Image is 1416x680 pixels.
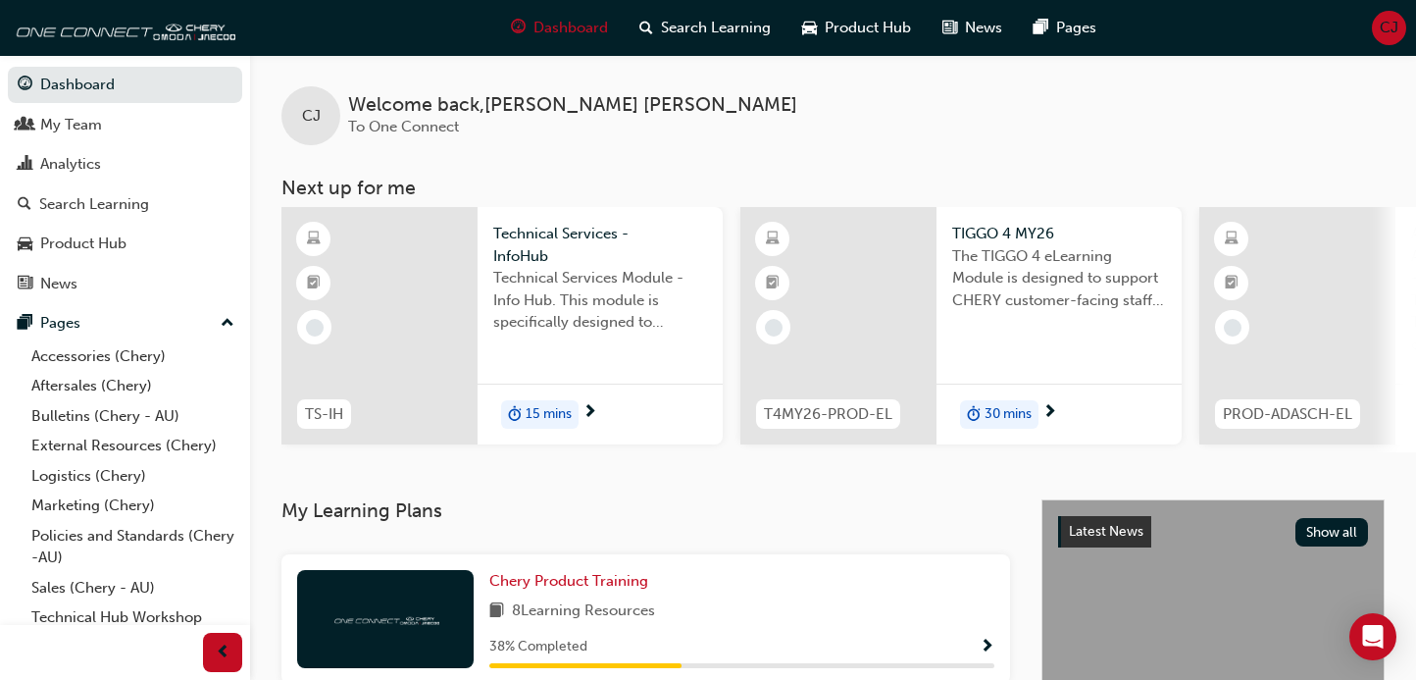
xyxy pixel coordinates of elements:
[766,227,780,252] span: learningResourceType_ELEARNING-icon
[24,461,242,492] a: Logistics (Chery)
[508,402,522,428] span: duration-icon
[18,276,32,293] span: news-icon
[740,207,1182,445] a: T4MY26-PROD-ELTIGGO 4 MY26The TIGGO 4 eLearning Module is designed to support CHERY customer-faci...
[40,114,102,136] div: My Team
[18,117,32,134] span: people-icon
[348,118,459,135] span: To One Connect
[40,153,101,176] div: Analytics
[8,67,242,103] a: Dashboard
[24,602,242,654] a: Technical Hub Workshop information
[40,273,77,295] div: News
[802,16,817,40] span: car-icon
[8,266,242,302] a: News
[512,600,655,624] span: 8 Learning Resources
[8,186,242,223] a: Search Learning
[305,403,343,426] span: TS-IH
[786,8,927,48] a: car-iconProduct Hub
[985,403,1032,426] span: 30 mins
[18,156,32,174] span: chart-icon
[952,223,1166,245] span: TIGGO 4 MY26
[952,245,1166,312] span: The TIGGO 4 eLearning Module is designed to support CHERY customer-facing staff with the product ...
[216,641,230,665] span: prev-icon
[8,226,242,262] a: Product Hub
[18,77,32,94] span: guage-icon
[18,235,32,253] span: car-icon
[307,271,321,296] span: booktick-icon
[348,94,797,117] span: Welcome back , [PERSON_NAME] [PERSON_NAME]
[766,271,780,296] span: booktick-icon
[1034,16,1048,40] span: pages-icon
[1372,11,1406,45] button: CJ
[624,8,786,48] a: search-iconSearch Learning
[281,207,723,445] a: TS-IHTechnical Services - InfoHubTechnical Services Module - Info Hub. This module is specificall...
[18,196,31,214] span: search-icon
[825,17,911,39] span: Product Hub
[1225,271,1239,296] span: booktick-icon
[495,8,624,48] a: guage-iconDashboard
[306,319,324,337] span: learningRecordVerb_NONE-icon
[493,267,707,334] span: Technical Services Module - Info Hub. This module is specifically designed to address the require...
[980,639,994,656] span: Show Progress
[1224,319,1241,337] span: learningRecordVerb_NONE-icon
[1349,613,1396,660] div: Open Intercom Messenger
[1225,227,1239,252] span: learningResourceType_ELEARNING-icon
[1069,523,1143,540] span: Latest News
[302,105,321,128] span: CJ
[927,8,1018,48] a: news-iconNews
[661,17,771,39] span: Search Learning
[8,107,242,143] a: My Team
[967,402,981,428] span: duration-icon
[24,573,242,603] a: Sales (Chery - AU)
[24,521,242,573] a: Policies and Standards (Chery -AU)
[250,177,1416,199] h3: Next up for me
[281,499,1010,522] h3: My Learning Plans
[980,635,994,659] button: Show Progress
[39,193,149,216] div: Search Learning
[1018,8,1112,48] a: pages-iconPages
[24,431,242,461] a: External Resources (Chery)
[8,305,242,341] button: Pages
[493,223,707,267] span: Technical Services - InfoHub
[24,491,242,521] a: Marketing (Chery)
[18,315,32,333] span: pages-icon
[764,403,892,426] span: T4MY26-PROD-EL
[965,17,1002,39] span: News
[221,311,234,337] span: up-icon
[307,227,321,252] span: learningResourceType_ELEARNING-icon
[331,609,439,628] img: oneconnect
[1042,404,1057,422] span: next-icon
[24,341,242,372] a: Accessories (Chery)
[582,404,597,422] span: next-icon
[526,403,572,426] span: 15 mins
[489,572,648,590] span: Chery Product Training
[24,401,242,432] a: Bulletins (Chery - AU)
[489,636,587,658] span: 38 % Completed
[765,319,783,337] span: learningRecordVerb_NONE-icon
[1380,17,1398,39] span: CJ
[40,233,126,255] div: Product Hub
[639,16,653,40] span: search-icon
[489,600,504,624] span: book-icon
[8,63,242,305] button: DashboardMy TeamAnalyticsSearch LearningProduct HubNews
[1295,518,1369,547] button: Show all
[533,17,608,39] span: Dashboard
[1058,516,1368,548] a: Latest NewsShow all
[511,16,526,40] span: guage-icon
[489,570,656,593] a: Chery Product Training
[24,371,242,401] a: Aftersales (Chery)
[40,312,80,335] div: Pages
[942,16,957,40] span: news-icon
[1223,403,1352,426] span: PROD-ADASCH-EL
[10,8,235,47] img: oneconnect
[1056,17,1096,39] span: Pages
[8,146,242,183] a: Analytics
